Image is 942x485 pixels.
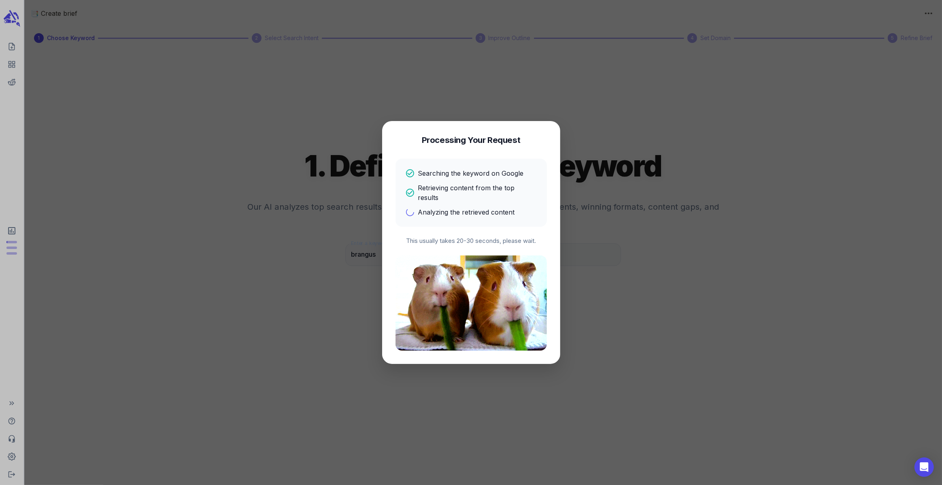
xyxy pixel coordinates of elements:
div: Open Intercom Messenger [914,457,934,477]
p: Analyzing the retrieved content [418,207,515,217]
img: Processing animation [396,255,547,351]
p: Retrieving content from the top results [418,183,537,202]
p: This usually takes 20-30 seconds, please wait. [396,236,547,246]
p: Searching the keyword on Google [418,168,524,178]
h4: Processing Your Request [422,134,521,146]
